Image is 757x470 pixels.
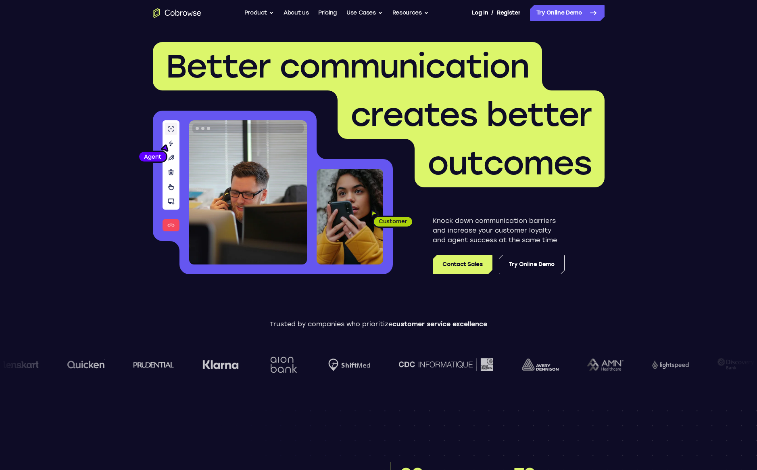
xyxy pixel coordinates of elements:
[244,5,274,21] button: Product
[472,5,488,21] a: Log In
[399,358,493,371] img: CDC Informatique
[491,8,494,18] span: /
[189,120,307,264] img: A customer support agent talking on the phone
[522,359,559,371] img: avery-dennison
[428,144,592,183] span: outcomes
[317,169,383,264] img: A customer holding their phone
[433,255,492,274] a: Contact Sales
[284,5,309,21] a: About us
[392,5,429,21] button: Resources
[499,255,565,274] a: Try Online Demo
[133,361,174,368] img: prudential
[153,8,201,18] a: Go to the home page
[267,348,300,381] img: Aion Bank
[346,5,383,21] button: Use Cases
[318,5,337,21] a: Pricing
[433,216,565,245] p: Knock down communication barriers and increase your customer loyalty and agent success at the sam...
[530,5,605,21] a: Try Online Demo
[202,360,239,369] img: Klarna
[350,95,592,134] span: creates better
[587,359,624,371] img: AMN Healthcare
[497,5,520,21] a: Register
[392,320,487,328] span: customer service excellence
[328,359,370,371] img: Shiftmed
[166,47,529,86] span: Better communication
